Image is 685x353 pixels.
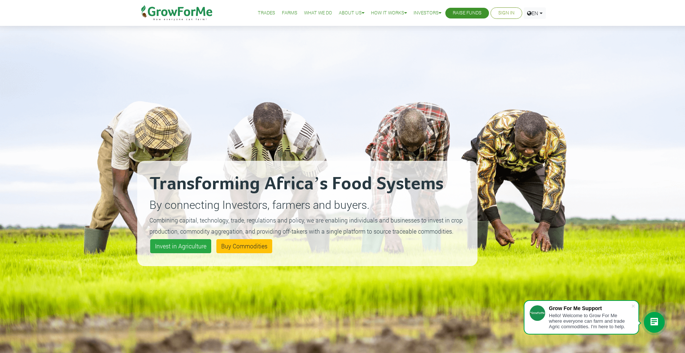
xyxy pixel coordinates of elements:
[150,239,211,253] a: Invest in Agriculture
[498,9,514,17] a: Sign In
[149,173,465,195] h2: Transforming Africa’s Food Systems
[414,9,441,17] a: Investors
[149,196,465,213] p: By connecting Investors, farmers and buyers.
[339,9,364,17] a: About Us
[524,7,546,19] a: EN
[149,216,463,235] small: Combining capital, technology, trade, regulations and policy, we are enabling individuals and bus...
[258,9,275,17] a: Trades
[453,9,482,17] a: Raise Funds
[304,9,332,17] a: What We Do
[282,9,297,17] a: Farms
[371,9,407,17] a: How it Works
[216,239,272,253] a: Buy Commodities
[549,305,631,311] div: Grow For Me Support
[549,313,631,329] div: Hello! Welcome to Grow For Me where everyone can farm and trade Agric commodities. I'm here to help.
